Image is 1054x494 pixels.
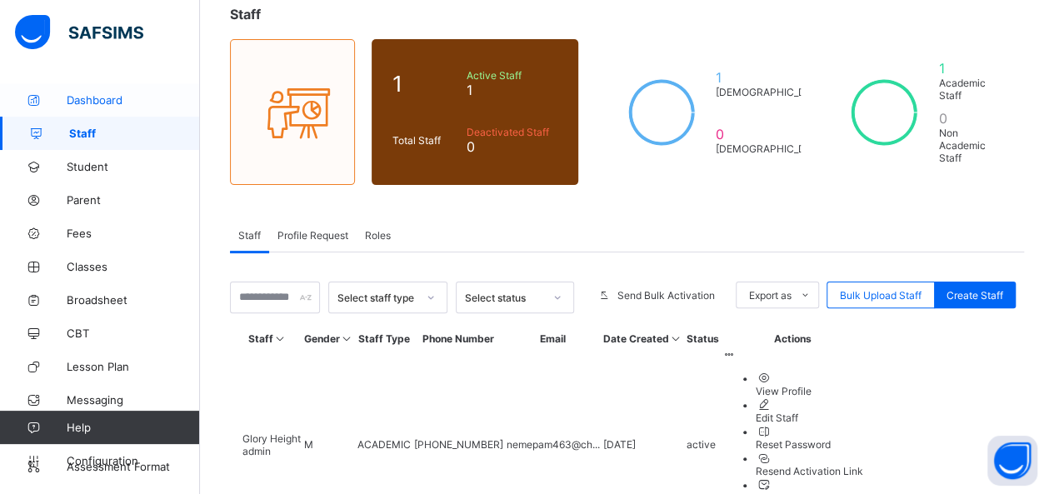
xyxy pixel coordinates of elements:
span: Staff [69,127,200,140]
th: Status [686,332,720,346]
span: Student [67,160,200,173]
div: Reset Password [756,438,863,451]
span: CBT [67,327,200,340]
span: Create Staff [947,289,1003,302]
i: Sort in Ascending Order [340,332,354,345]
span: Roles [365,229,391,242]
th: Date Created [602,332,684,346]
span: Non Academic Staff [938,127,1003,164]
span: Lesson Plan [67,360,200,373]
div: Total Staff [388,130,462,151]
th: Email [506,332,601,346]
span: 1 [938,60,1003,77]
span: Bulk Upload Staff [840,289,922,302]
div: Resend Activation Link [756,465,863,477]
span: [DEMOGRAPHIC_DATA] [716,142,827,155]
span: 0 [466,138,557,155]
span: 1 [716,69,827,86]
button: Open asap [987,436,1037,486]
span: 0 [716,126,827,142]
span: Staff [238,229,261,242]
span: Fees [67,227,200,240]
span: Classes [67,260,200,273]
span: [DEMOGRAPHIC_DATA] [716,86,827,98]
span: Parent [67,193,200,207]
span: Academic Staff [938,77,1003,102]
i: Sort in Ascending Order [273,332,287,345]
th: Staff [233,332,302,346]
div: Edit Staff [756,412,863,424]
span: 1 [466,82,557,98]
div: Select staff type [337,292,416,304]
span: Glory Height [242,432,301,445]
span: Profile Request [277,229,348,242]
div: Select status [465,292,543,304]
span: Deactivated Staff [466,126,557,138]
i: Sort in Ascending Order [669,332,683,345]
span: Broadsheet [67,293,200,307]
span: Configuration [67,454,199,467]
span: Dashboard [67,93,200,107]
span: Export as [749,289,792,302]
th: Gender [303,332,355,346]
span: 0 [938,110,1003,127]
span: Help [67,421,199,434]
th: Staff Type [357,332,412,346]
span: Send Bulk Activation [617,289,715,302]
th: Actions [722,332,864,346]
span: 1 [392,71,457,97]
span: admin [242,445,271,457]
th: Phone Number [413,332,504,346]
span: Staff [230,6,261,22]
span: Active Staff [466,69,557,82]
img: safsims [15,15,143,50]
span: Messaging [67,393,200,407]
span: active [687,438,716,451]
div: View Profile [756,385,863,397]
